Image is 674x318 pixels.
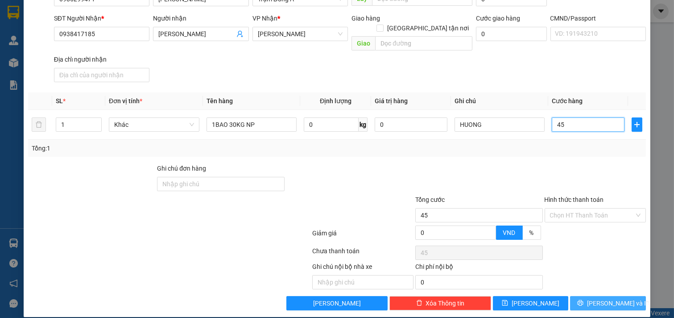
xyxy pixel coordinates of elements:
button: deleteXóa Thông tin [389,296,491,310]
div: NHI [74,28,146,38]
button: printer[PERSON_NAME] và In [570,296,646,310]
span: Giao [351,36,375,50]
input: Dọc đường [375,36,472,50]
label: Cước giao hàng [476,15,520,22]
th: Ghi chú [451,92,549,110]
span: [PERSON_NAME] [512,298,559,308]
div: Chưa thanh toán [311,246,415,262]
span: Nhận: [74,8,96,17]
div: CMND/Passport [550,13,646,23]
span: Tên hàng [207,97,233,105]
div: SĐT Người Nhận [54,13,150,23]
span: SL [56,97,63,105]
span: Gửi: [8,8,21,18]
span: user-add [236,30,244,38]
span: Đã [PERSON_NAME] : [7,58,70,77]
input: Ghi Chú [455,117,545,132]
span: plus [632,121,642,128]
span: Hồ Chí Minh [258,27,343,41]
span: Định lượng [320,97,351,105]
label: Ghi chú đơn hàng [157,165,206,172]
span: % [529,229,534,236]
span: save [502,300,508,307]
span: [PERSON_NAME] [313,298,361,308]
span: [PERSON_NAME] và In [587,298,649,308]
span: Xóa Thông tin [426,298,465,308]
div: NGUYỆT [8,29,68,40]
div: Trạm Đông Á [8,8,68,29]
input: Cước giao hàng [476,27,547,41]
input: Địa chỉ của người nhận [54,68,150,82]
span: Cước hàng [552,97,583,105]
span: Giao hàng [351,15,380,22]
input: Ghi chú đơn hàng [157,177,284,191]
div: Ghi chú nội bộ nhà xe [312,262,414,275]
input: Nhập ghi chú [312,275,414,289]
span: delete [416,300,422,307]
div: [PERSON_NAME] [74,8,146,28]
div: Địa chỉ người nhận [54,54,150,64]
button: [PERSON_NAME] [286,296,388,310]
span: Đơn vị tính [109,97,142,105]
input: 0 [375,117,447,132]
button: delete [32,117,46,132]
span: VP Nhận [252,15,277,22]
div: 25.000 [7,58,70,88]
button: plus [632,117,642,132]
input: VD: Bàn, Ghế [207,117,297,132]
span: Tổng cước [415,196,445,203]
span: printer [577,300,583,307]
span: kg [359,117,368,132]
div: Chi phí nội bộ [415,262,542,275]
span: Giá trị hàng [375,97,408,105]
label: Hình thức thanh toán [545,196,604,203]
span: Khác [114,118,194,131]
button: save[PERSON_NAME] [493,296,569,310]
div: Giảm giá [311,228,415,244]
span: [GEOGRAPHIC_DATA] tận nơi [384,23,472,33]
div: Tổng: 1 [32,143,261,153]
span: VND [503,229,516,236]
div: Người nhận [153,13,249,23]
